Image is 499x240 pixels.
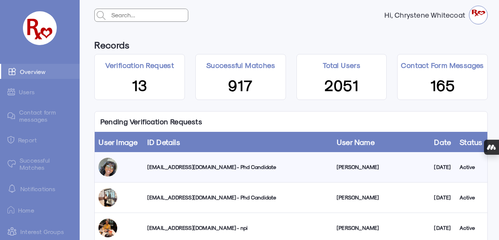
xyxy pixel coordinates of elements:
div: [PERSON_NAME] [337,194,426,201]
img: matched.svg [8,160,16,168]
a: Date [434,137,451,146]
div: [DATE] [434,194,452,201]
p: Successful Matches [206,60,275,70]
div: Active [460,224,484,232]
p: Verification Request [105,60,174,70]
img: intrestGropus.svg [8,227,17,236]
div: [DATE] [434,224,452,232]
img: vms0hidhgpcys4xplw3w.jpg [98,158,117,177]
img: luqzy0elsadf89f4tsso.jpg [98,219,117,237]
span: 917 [228,75,253,94]
span: 13 [132,75,147,94]
div: [EMAIL_ADDRESS][DOMAIN_NAME] - Phd Candidate [147,194,329,201]
a: Status [460,137,482,146]
div: [EMAIL_ADDRESS][DOMAIN_NAME] - Phd Candidate [147,163,329,171]
img: notification-default-white.svg [8,184,17,193]
strong: Hi, Chrystene Whitecoat [384,11,469,19]
img: admin-search.svg [95,9,107,22]
h6: Records [94,36,129,54]
p: Total Users [323,60,360,70]
a: User Image [98,137,138,146]
img: admin-ic-overview.svg [9,68,16,75]
span: 165 [430,75,455,94]
div: Active [460,194,484,201]
img: admin-ic-report.svg [8,136,14,143]
div: Active [460,163,484,171]
div: [PERSON_NAME] [337,224,426,232]
img: admin-ic-contact-message.svg [8,112,15,119]
img: ic-home.png [8,206,14,214]
p: Contact Form Messages [401,60,484,70]
span: 2051 [324,75,359,94]
div: [DATE] [434,163,452,171]
div: [PERSON_NAME] [337,163,426,171]
img: admin-ic-users.svg [8,88,15,95]
a: User Name [337,137,375,146]
div: [EMAIL_ADDRESS][DOMAIN_NAME] - npi [147,224,329,232]
input: Search... [109,9,188,21]
a: ID Details [147,137,180,146]
p: Pending Verification Requests [95,112,208,132]
img: hdbqvravqcfdasirpddj.jpg [98,188,117,207]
